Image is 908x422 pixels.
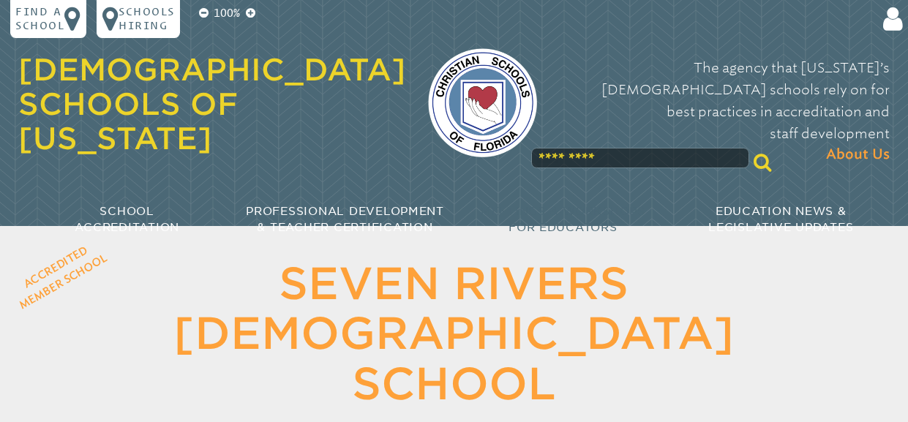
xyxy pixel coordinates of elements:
[119,5,174,32] p: Schools Hiring
[826,144,890,166] span: About Us
[75,205,179,234] span: School Accreditation
[558,57,890,166] p: The agency that [US_STATE]’s [DEMOGRAPHIC_DATA] schools rely on for best practices in accreditati...
[15,5,64,32] p: Find a school
[18,52,406,157] a: [DEMOGRAPHIC_DATA] Schools of [US_STATE]
[211,5,242,21] p: 100%
[481,205,645,234] span: Meetings & Workshops for Educators
[246,205,444,234] span: Professional Development & Teacher Certification
[104,259,804,409] h1: Seven Rivers [DEMOGRAPHIC_DATA] School
[428,48,537,157] img: csf-logo-web-colors.png
[708,205,853,234] span: Education News & Legislative Updates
